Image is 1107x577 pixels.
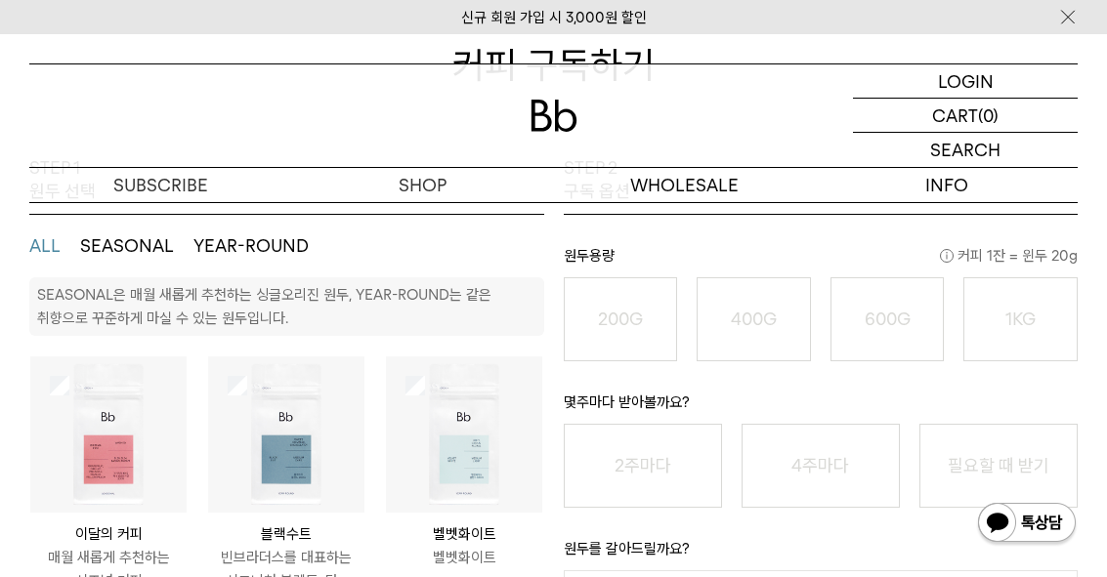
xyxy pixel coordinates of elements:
[386,522,542,546] p: 벨벳화이트
[564,391,1079,424] p: 몇주마다 받아볼까요?
[853,99,1078,133] a: CART (0)
[386,546,542,569] p: 벨벳화이트
[978,99,999,132] p: (0)
[963,277,1078,361] button: 1KG
[461,9,647,26] a: 신규 회원 가입 시 3,000원 할인
[697,277,811,361] button: 400G
[564,537,1079,570] p: 원두를 갈아드릴까요?
[816,168,1078,202] p: INFO
[30,522,187,546] p: 이달의 커피
[29,234,61,258] button: ALL
[291,168,553,202] a: SHOP
[554,168,816,202] p: WHOLESALE
[208,356,364,513] img: 상품이미지
[940,244,1078,268] span: 커피 1잔 = 윈두 20g
[598,309,643,329] o: 200G
[564,277,678,361] button: 200G
[564,244,1079,277] p: 원두용량
[830,277,945,361] button: 600G
[731,309,777,329] o: 400G
[742,424,900,508] button: 4주마다
[80,234,174,258] button: SEASONAL
[29,168,291,202] a: SUBSCRIBE
[386,356,542,513] img: 상품이미지
[208,522,364,546] p: 블랙수트
[37,286,491,327] p: SEASONAL은 매월 새롭게 추천하는 싱글오리진 원두, YEAR-ROUND는 같은 취향으로 꾸준하게 마실 수 있는 원두입니다.
[932,99,978,132] p: CART
[853,64,1078,99] a: LOGIN
[193,234,309,258] button: YEAR-ROUND
[1005,309,1036,329] o: 1KG
[930,133,1001,167] p: SEARCH
[564,424,722,508] button: 2주마다
[919,424,1078,508] button: 필요할 때 받기
[938,64,994,98] p: LOGIN
[531,100,577,132] img: 로고
[30,356,187,513] img: 상품이미지
[976,501,1078,548] img: 카카오톡 채널 1:1 채팅 버튼
[865,309,911,329] o: 600G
